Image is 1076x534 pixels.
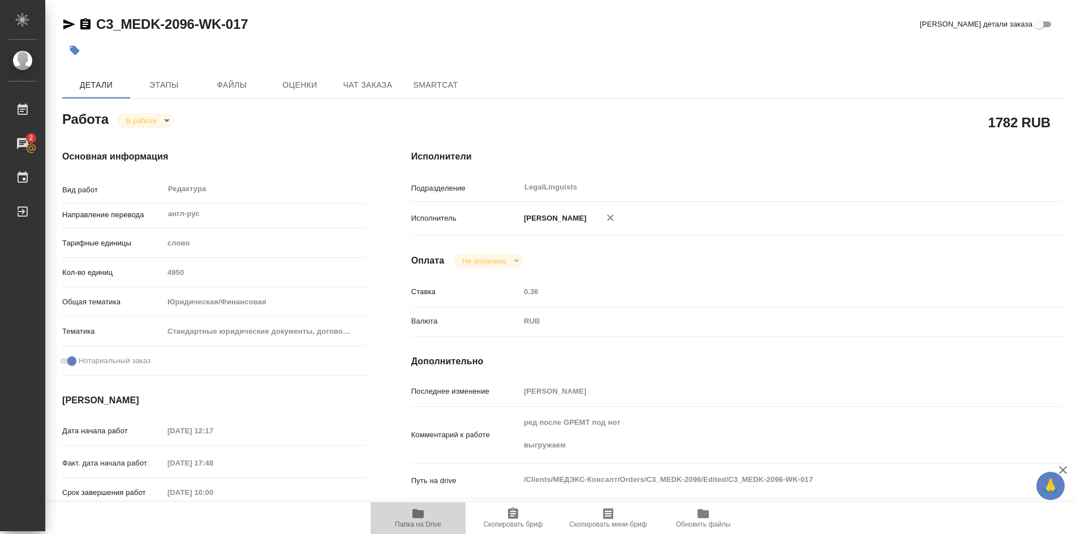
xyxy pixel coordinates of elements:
[62,209,163,221] p: Направление перевода
[163,484,262,501] input: Пустое поле
[411,254,445,268] h4: Оплата
[137,78,191,92] span: Этапы
[62,326,163,337] p: Тематика
[62,487,163,498] p: Срок завершения работ
[411,183,520,194] p: Подразделение
[163,264,366,281] input: Пустое поле
[520,470,1009,489] textarea: /Clients/МЕДЭКС-Консалт/Orders/C3_MEDK-2096/Edited/C3_MEDK-2096-WK-017
[163,234,366,253] div: слово
[205,78,259,92] span: Файлы
[163,455,262,471] input: Пустое поле
[123,116,160,126] button: В работе
[411,429,520,441] p: Комментарий к работе
[79,355,150,367] span: Нотариальный заказ
[22,132,40,144] span: 2
[1041,474,1060,498] span: 🙏
[920,19,1032,30] span: [PERSON_NAME] детали заказа
[411,316,520,327] p: Валюта
[411,150,1064,163] h4: Исполнители
[79,18,92,31] button: Скопировать ссылку
[520,312,1009,331] div: RUB
[395,520,441,528] span: Папка на Drive
[569,520,647,528] span: Скопировать мини-бриф
[273,78,327,92] span: Оценки
[483,520,543,528] span: Скопировать бриф
[598,205,623,230] button: Удалить исполнителя
[3,130,42,158] a: 2
[520,213,587,224] p: [PERSON_NAME]
[163,322,366,341] div: Стандартные юридические документы, договоры, уставы
[69,78,123,92] span: Детали
[411,286,520,298] p: Ставка
[62,18,76,31] button: Скопировать ссылку для ЯМессенджера
[411,213,520,224] p: Исполнитель
[988,113,1051,132] h2: 1782 RUB
[466,502,561,534] button: Скопировать бриф
[163,292,366,312] div: Юридическая/Финансовая
[62,394,366,407] h4: [PERSON_NAME]
[62,425,163,437] p: Дата начала работ
[411,355,1064,368] h4: Дополнительно
[459,256,509,266] button: Не оплачена
[411,475,520,486] p: Путь на drive
[62,38,87,63] button: Добавить тэг
[62,238,163,249] p: Тарифные единицы
[1036,472,1065,500] button: 🙏
[62,108,109,128] h2: Работа
[520,283,1009,300] input: Пустое поле
[676,520,731,528] span: Обновить файлы
[62,296,163,308] p: Общая тематика
[96,16,248,32] a: C3_MEDK-2096-WK-017
[62,267,163,278] p: Кол-во единиц
[62,458,163,469] p: Факт. дата начала работ
[117,113,174,128] div: В работе
[62,184,163,196] p: Вид работ
[163,423,262,439] input: Пустое поле
[453,253,523,269] div: В работе
[656,502,751,534] button: Обновить файлы
[62,150,366,163] h4: Основная информация
[371,502,466,534] button: Папка на Drive
[520,383,1009,399] input: Пустое поле
[561,502,656,534] button: Скопировать мини-бриф
[411,386,520,397] p: Последнее изменение
[520,413,1009,455] textarea: ред после GPEMT под нот выгружаем
[408,78,463,92] span: SmartCat
[341,78,395,92] span: Чат заказа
